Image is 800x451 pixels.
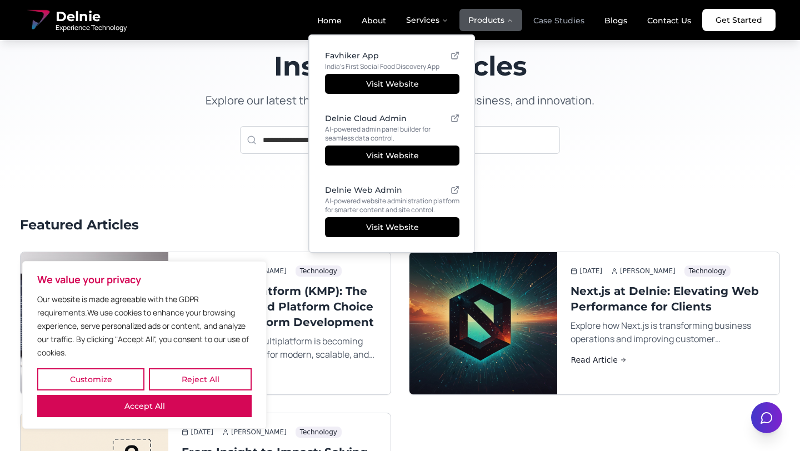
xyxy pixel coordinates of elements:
nav: Main [308,9,700,31]
p: AI-powered admin panel builder for seamless data control. [325,125,459,143]
p: India's First Social Food Discovery App [325,62,459,72]
a: Home [308,11,351,30]
p: Explore why Kotlin Multiplatform is becoming the preferred choice for modern, scalable, and maint... [182,334,377,361]
a: Visit Website [325,74,459,94]
span: Experience Technology [56,23,127,32]
a: Contact Us [638,11,700,30]
h2: Featured Articles [20,216,780,234]
button: Services [397,9,457,31]
a: Visit Website [325,146,459,166]
a: Visit Website [325,217,459,237]
h3: Kotlin Multiplatform (KMP): The Superior Hybrid Platform Choice for Cross-Platform Development [182,283,377,330]
span: Technology [684,265,731,277]
a: Delnie Web AdminAI-powered website administration platform for smarter content and site control.V... [318,179,466,244]
span: [PERSON_NAME] [611,267,676,275]
button: Open chat [751,402,782,433]
span: [PERSON_NAME] [222,428,287,437]
a: Case Studies [524,11,593,30]
p: AI-powered website administration platform for smarter content and site control. [325,197,459,215]
a: Blogs [596,11,636,30]
a: Get Started [702,9,776,31]
span: Delnie [56,8,127,26]
img: Delnie Logo [24,7,51,33]
img: Kotlin Multiplatform (KMP): The Superior Hybrid Platform Choice for Cross-Platform Development [21,252,168,394]
a: Read Article [571,354,766,365]
span: [DATE] [182,428,213,437]
h3: Next.js at Delnie: Elevating Web Performance for Clients [571,283,766,314]
a: Favhiker AppIndia's First Social Food Discovery AppVisit Website [318,44,466,101]
span: [DATE] [571,267,602,275]
p: We value your privacy [37,273,252,286]
button: Accept All [37,395,252,417]
span: Technology [296,265,342,277]
p: Our website is made agreeable with the GDPR requirements.We use cookies to enhance your browsing ... [37,293,252,359]
button: Products [459,9,522,31]
img: Next.js at Delnie: Elevating Web Performance for Clients [409,252,557,394]
span: Technology [296,427,342,438]
p: Explore our latest thinking on technology, design, business, and innovation. [151,93,649,108]
button: Reject All [149,368,252,390]
a: Delnie Cloud AdminAI-powered admin panel builder for seamless data control.Visit Website [318,107,466,172]
a: Delnie Logo Full [24,7,127,33]
a: About [353,11,395,30]
p: Explore how Next.js is transforming business operations and improving customer satisfaction. [571,319,766,345]
a: Read Article [182,370,377,381]
div: Products [309,35,476,253]
div: Delnie Cloud Admin [325,114,407,122]
button: Customize [37,368,144,390]
div: Favhiker App [325,52,379,59]
div: Delnie Web Admin [325,186,402,194]
h1: Insights & Articles [151,53,649,79]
